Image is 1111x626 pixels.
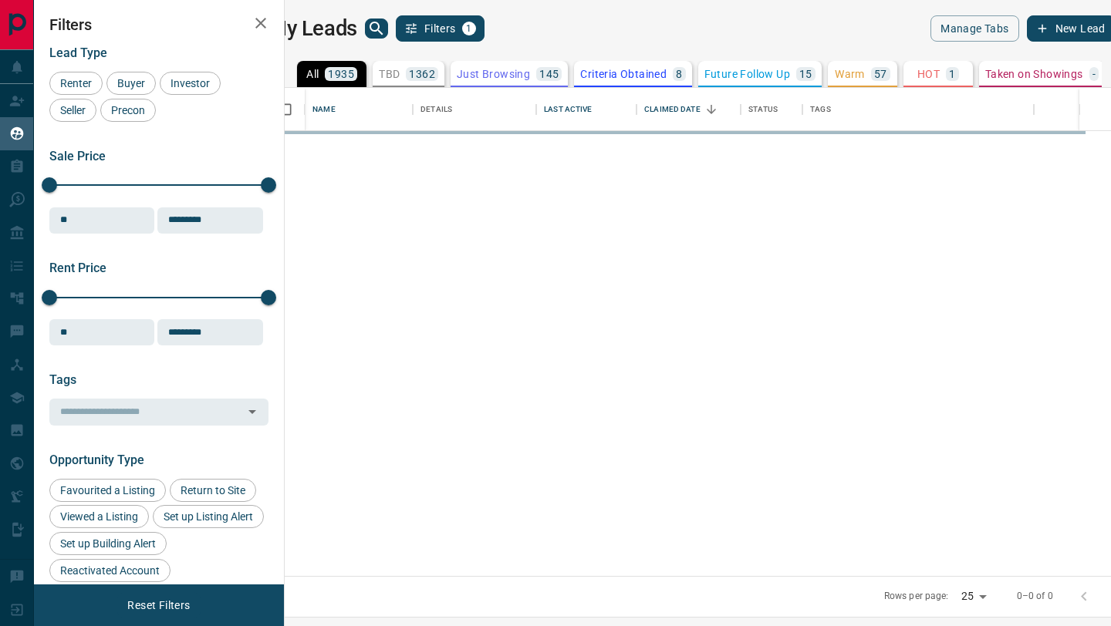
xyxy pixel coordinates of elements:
div: Seller [49,99,96,122]
div: Name [312,88,336,131]
p: 1 [949,69,955,79]
p: Rows per page: [884,590,949,603]
div: Status [741,88,802,131]
div: Set up Listing Alert [153,505,264,528]
p: 1935 [328,69,354,79]
h2: Filters [49,15,268,34]
span: Seller [55,104,91,116]
span: Tags [49,372,76,387]
div: 25 [955,585,992,607]
div: Buyer [106,72,156,95]
span: Set up Building Alert [55,537,161,550]
p: 57 [874,69,887,79]
button: Manage Tabs [930,15,1018,42]
button: search button [365,19,388,39]
p: Criteria Obtained [580,69,667,79]
p: 15 [799,69,812,79]
div: Renter [49,72,103,95]
div: Tags [810,88,831,131]
span: Return to Site [175,484,251,496]
h1: My Leads [268,16,357,41]
p: 1362 [409,69,435,79]
span: Set up Listing Alert [158,510,258,523]
span: Favourited a Listing [55,484,160,496]
div: Reactivated Account [49,559,171,582]
span: 1 [464,23,474,34]
button: Sort [701,99,722,120]
p: TBD [379,69,400,79]
p: 0–0 of 0 [1017,590,1053,603]
div: Last Active [536,88,637,131]
button: Open [241,401,263,422]
span: Precon [106,104,150,116]
div: Favourited a Listing [49,479,166,502]
div: Viewed a Listing [49,505,149,528]
span: Sale Price [49,149,106,163]
div: Status [748,88,778,131]
div: Claimed Date [644,88,701,131]
div: Precon [100,99,156,122]
span: Lead Type [49,45,107,60]
div: Details [420,88,452,131]
div: Details [413,88,536,131]
button: Reset Filters [117,592,200,618]
p: Warm [835,69,865,79]
div: Name [305,88,413,131]
span: Reactivated Account [55,564,165,577]
div: Last Active [544,88,592,131]
span: Buyer [112,77,150,89]
div: Return to Site [170,479,256,502]
p: Taken on Showings [985,69,1083,79]
button: Filters1 [396,15,485,42]
span: Rent Price [49,261,106,275]
div: Set up Building Alert [49,532,167,555]
p: 8 [676,69,682,79]
p: HOT [917,69,940,79]
p: Future Follow Up [704,69,790,79]
span: Investor [165,77,215,89]
div: Investor [160,72,221,95]
p: All [306,69,319,79]
span: Viewed a Listing [55,510,144,523]
span: Renter [55,77,97,89]
p: 145 [539,69,559,79]
div: Tags [802,88,1034,131]
p: Just Browsing [457,69,530,79]
span: Opportunity Type [49,453,144,467]
div: Claimed Date [637,88,741,131]
p: - [1092,69,1096,79]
